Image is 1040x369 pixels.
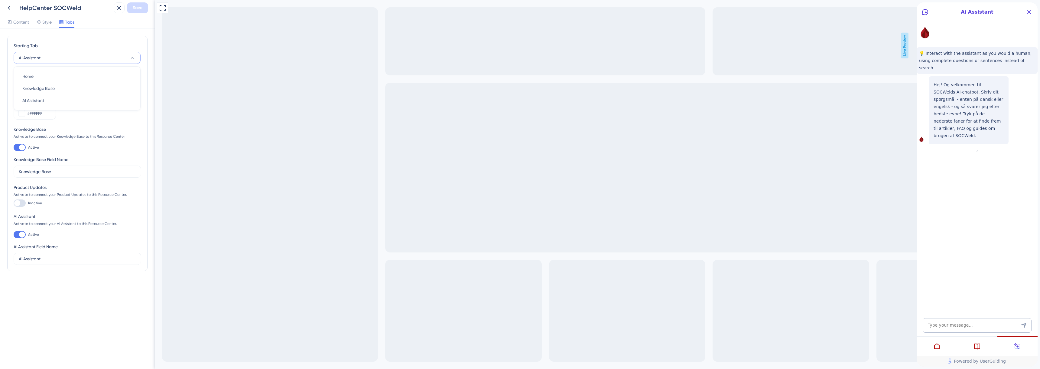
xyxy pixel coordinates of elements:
[22,73,34,80] span: Home
[2,47,119,69] span: 💡 Interact with the assistant as you would a human, using complete questions or sentences instead...
[108,5,117,15] button: Close Button
[14,156,68,163] div: Knowledge Base Field Name
[2,134,8,140] img: launcher-image-alternative-text
[19,4,111,12] div: HelpCenter SOCWeld
[14,42,38,49] span: Starting Tab
[28,232,39,237] span: Active
[14,192,141,197] div: Activate to connect your Product Updates to this Resource Center.
[746,33,754,58] span: Live Preview
[18,94,137,107] button: AI Assistant
[104,320,110,326] div: Send Message
[15,6,106,13] span: Ai Assistant
[22,97,44,104] span: AI Assistant
[22,85,55,92] span: Knowledge Base
[14,134,141,139] div: Activate to connect your Knowledge Base to this Resource Center.
[14,221,141,226] div: Activate to connect your AI Assistant to this Resource Center.
[133,4,142,12] span: Save
[19,168,136,175] input: Knowledge Base
[28,201,42,206] span: Inactive
[4,5,13,15] button: Back Button
[18,82,137,94] button: Knowledge Base
[65,18,74,26] span: Tabs
[14,184,141,191] div: Product Updates
[14,213,141,220] div: AI Assistant
[42,18,52,26] span: Style
[6,316,115,330] textarea: AI Assistant Text Input
[2,24,15,37] img: launcher-image-alternative-text
[14,126,141,133] div: Knowledge Base
[14,243,58,250] div: AI Assistant Field Name
[28,145,39,150] span: Active
[19,255,136,262] input: AI Assistant
[17,79,87,137] p: Hej! Og velkommen til SOCWelds AI-chatbot. Skriv dit spørgsmål - enten på dansk eller engelsk - o...
[19,54,41,61] span: AI Assistant
[18,70,137,82] button: Home
[75,7,79,12] div: 3
[127,2,148,13] button: Save
[37,355,89,362] span: Powered by UserGuiding
[19,5,70,13] span: Helpcenter
[13,18,29,26] span: Content
[14,52,141,64] button: AI Assistant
